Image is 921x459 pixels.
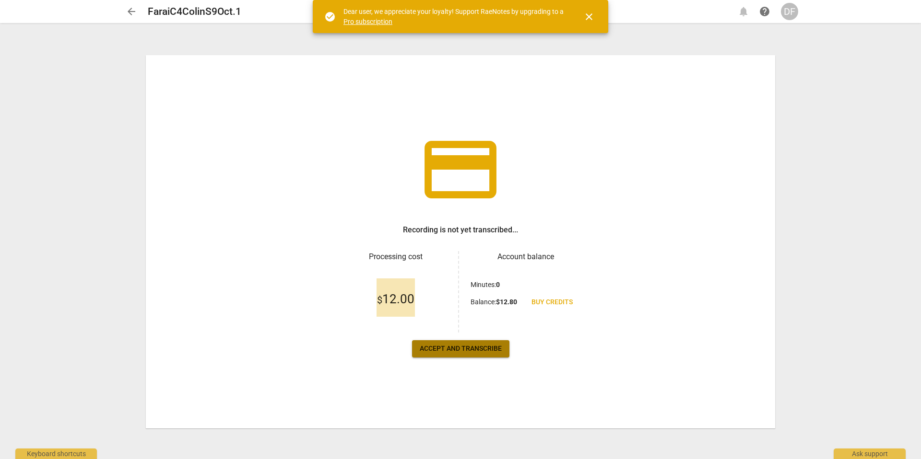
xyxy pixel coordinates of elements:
span: $ [377,294,382,306]
b: $ 12.80 [496,298,517,306]
span: Buy credits [531,298,573,307]
b: 0 [496,281,500,288]
div: Keyboard shortcuts [15,448,97,459]
span: 12.00 [377,292,414,307]
span: check_circle [324,11,336,23]
span: credit_card [417,126,504,213]
a: Buy credits [524,294,580,311]
button: Close [578,5,601,28]
button: Accept and transcribe [412,340,509,357]
div: Ask support [834,448,906,459]
h3: Account balance [471,251,580,263]
h3: Recording is not yet transcribed... [403,224,518,236]
button: DF [781,3,798,20]
h3: Processing cost [341,251,450,263]
span: arrow_back [126,6,137,17]
h2: FaraiC4ColinS9Oct.1 [148,6,241,18]
div: Dear user, we appreciate your loyalty! Support RaeNotes by upgrading to a [343,7,566,26]
span: close [583,11,595,23]
span: help [759,6,770,17]
a: Pro subscription [343,18,392,25]
span: Accept and transcribe [420,344,502,354]
a: Help [756,3,773,20]
p: Balance : [471,297,517,307]
p: Minutes : [471,280,500,290]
